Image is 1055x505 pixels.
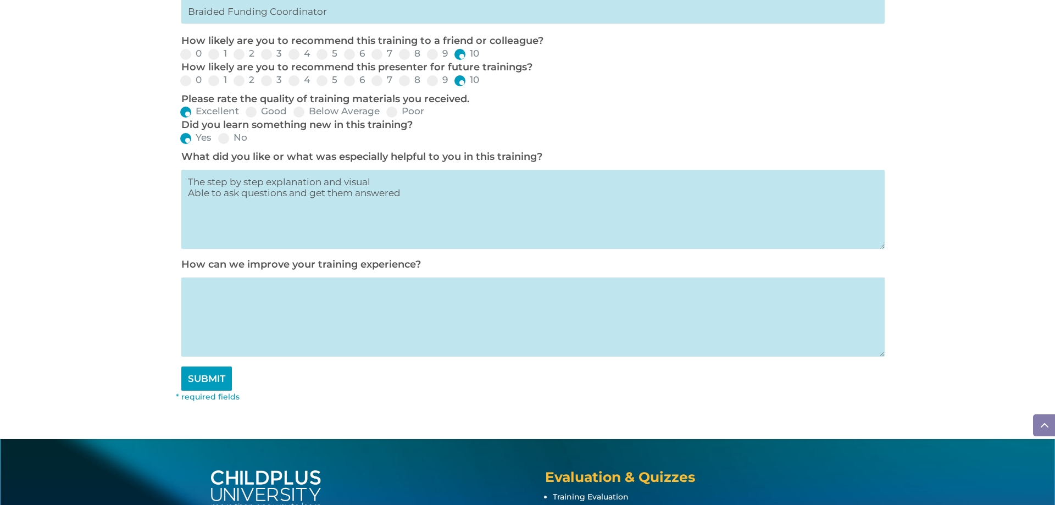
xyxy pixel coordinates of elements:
label: 6 [344,75,365,85]
label: 0 [180,75,202,85]
label: 3 [261,75,282,85]
input: SUBMIT [181,367,232,391]
label: 5 [316,75,337,85]
p: Did you learn something new in this training? [181,119,879,132]
label: 4 [288,75,310,85]
p: How likely are you to recommend this presenter for future trainings? [181,61,879,74]
label: Excellent [180,107,239,116]
label: 1 [208,75,227,85]
label: 3 [261,49,282,58]
label: 9 [427,75,448,85]
label: No [218,133,247,142]
label: 6 [344,49,365,58]
label: What did you like or what was especially helpful to you in this training? [181,151,542,163]
font: * required fields [176,392,240,402]
label: 5 [316,49,337,58]
label: 10 [454,75,479,85]
h4: Evaluation & Quizzes [545,470,844,490]
p: How likely are you to recommend this training to a friend or colleague? [181,35,879,48]
label: 2 [234,49,254,58]
label: 7 [371,75,392,85]
label: 0 [180,49,202,58]
label: 10 [454,49,479,58]
label: 2 [234,75,254,85]
label: 8 [399,75,420,85]
label: 9 [427,49,448,58]
label: 8 [399,49,420,58]
label: Poor [386,107,424,116]
label: Good [246,107,287,116]
label: Below Average [293,107,380,116]
label: How can we improve your training experience? [181,258,421,270]
a: Training Evaluation [553,492,629,502]
p: Please rate the quality of training materials you received. [181,93,879,106]
label: Yes [180,133,212,142]
label: 7 [371,49,392,58]
label: 1 [208,49,227,58]
label: 4 [288,49,310,58]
